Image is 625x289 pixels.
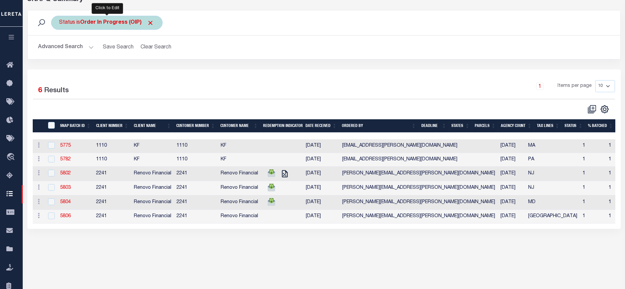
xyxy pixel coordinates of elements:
td: [DATE] [303,195,340,210]
td: Renovo Financial [218,181,261,195]
th: States: activate to sort column ascending [449,119,472,133]
th: Client Name: activate to sort column ascending [131,119,174,133]
td: 2241 [93,181,131,195]
td: 1 [580,139,606,153]
th: Tax Lines: activate to sort column ascending [534,119,562,133]
td: 1110 [93,139,131,153]
td: 1110 [93,153,131,167]
td: 1 [580,210,606,224]
th: SNAPBatchId [44,119,57,133]
td: [DATE] [303,181,340,195]
a: TPS Requested [266,200,277,204]
td: 1 [580,153,606,167]
td: Renovo Financial [218,195,261,210]
td: 1110 [174,153,218,167]
td: 1 [580,181,606,195]
td: 1 [580,167,606,181]
td: Renovo Financial [218,167,261,181]
td: 2241 [93,210,131,224]
th: SNAP BATCH ID: activate to sort column ascending [57,119,93,133]
td: [EMAIL_ADDRESS][PERSON_NAME][DOMAIN_NAME] [340,139,498,153]
span: Items per page [558,83,592,90]
a: TPS Requested [266,171,277,176]
td: PA [526,153,580,167]
td: [DATE] [498,167,526,181]
td: [GEOGRAPHIC_DATA] [526,210,580,224]
th: Customer Name: activate to sort column ascending [218,119,260,133]
td: [PERSON_NAME][EMAIL_ADDRESS][PERSON_NAME][DOMAIN_NAME] [340,195,498,210]
b: Order In Progress (OIP) [80,20,154,25]
td: NJ [526,167,580,181]
td: 2241 [174,210,218,224]
i: travel_explore [6,153,17,162]
td: 2241 [174,195,218,210]
td: MD [526,195,580,210]
td: [DATE] [498,210,526,224]
td: 2241 [93,195,131,210]
a: Tax Cert Requested [279,171,290,176]
td: KF [218,139,261,153]
td: Renovo Financial [131,167,174,181]
td: [DATE] [498,139,526,153]
td: [DATE] [498,181,526,195]
label: Results [44,86,69,96]
th: Redemption Indicator [260,119,303,133]
td: [PERSON_NAME][EMAIL_ADDRESS][PERSON_NAME][DOMAIN_NAME] [340,210,498,224]
button: Save Search [99,41,138,54]
span: 6 [38,87,42,94]
td: 1110 [174,139,218,153]
td: 1 [580,195,606,210]
a: 5803 [60,185,71,190]
td: KF [131,153,174,167]
td: Renovo Financial [131,210,174,224]
a: 5802 [60,171,71,176]
td: 2241 [174,167,218,181]
a: 5806 [60,214,71,219]
td: Renovo Financial [131,195,174,210]
td: [DATE] [498,153,526,167]
span: Click to Remove [147,19,154,26]
th: Agency Count: activate to sort column ascending [498,119,534,133]
td: 2241 [93,167,131,181]
td: NJ [526,181,580,195]
td: 2241 [174,181,218,195]
td: [EMAIL_ADDRESS][PERSON_NAME][DOMAIN_NAME] [340,153,498,167]
th: % batched: activate to sort column ascending [585,119,616,133]
a: 5804 [60,200,71,204]
td: [PERSON_NAME][EMAIL_ADDRESS][PERSON_NAME][DOMAIN_NAME] [340,167,498,181]
th: Customer Number: activate to sort column ascending [174,119,218,133]
a: TPS Requested [266,185,277,190]
td: [PERSON_NAME][EMAIL_ADDRESS][PERSON_NAME][DOMAIN_NAME] [340,181,498,195]
td: [DATE] [303,139,340,153]
td: KF [131,139,174,153]
td: [DATE] [303,210,340,224]
th: Status: activate to sort column ascending [562,119,585,133]
th: Parcels: activate to sort column ascending [472,119,498,133]
th: Ordered By: activate to sort column ascending [339,119,418,133]
a: 5782 [60,157,71,162]
td: MA [526,139,580,153]
th: Date Received: activate to sort column ascending [303,119,339,133]
td: [DATE] [303,153,340,167]
button: Advanced Search [38,41,94,54]
td: [DATE] [303,167,340,181]
a: 1 [536,83,544,90]
td: Renovo Financial [218,210,261,224]
td: KF [218,153,261,167]
th: Deadline: activate to sort column ascending [419,119,449,133]
button: Clear Search [138,41,174,54]
a: 5775 [60,143,71,148]
th: Client Number: activate to sort column ascending [93,119,131,133]
div: Click to Edit [92,3,123,14]
td: Renovo Financial [131,181,174,195]
td: [DATE] [498,195,526,210]
div: Status is [51,16,163,30]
